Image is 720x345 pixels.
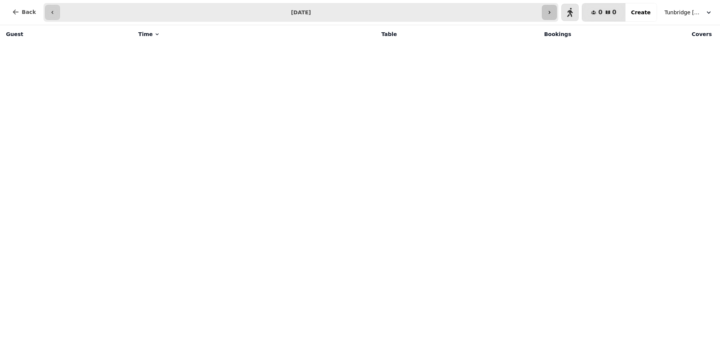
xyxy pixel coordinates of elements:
[664,9,702,16] span: Tunbridge [PERSON_NAME]
[22,9,36,15] span: Back
[138,30,160,38] button: Time
[138,30,153,38] span: Time
[6,3,42,21] button: Back
[576,25,716,43] th: Covers
[631,10,651,15] span: Create
[625,3,657,21] button: Create
[582,3,625,21] button: 00
[660,6,717,19] button: Tunbridge [PERSON_NAME]
[402,25,576,43] th: Bookings
[283,25,402,43] th: Table
[598,9,602,15] span: 0
[612,9,616,15] span: 0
